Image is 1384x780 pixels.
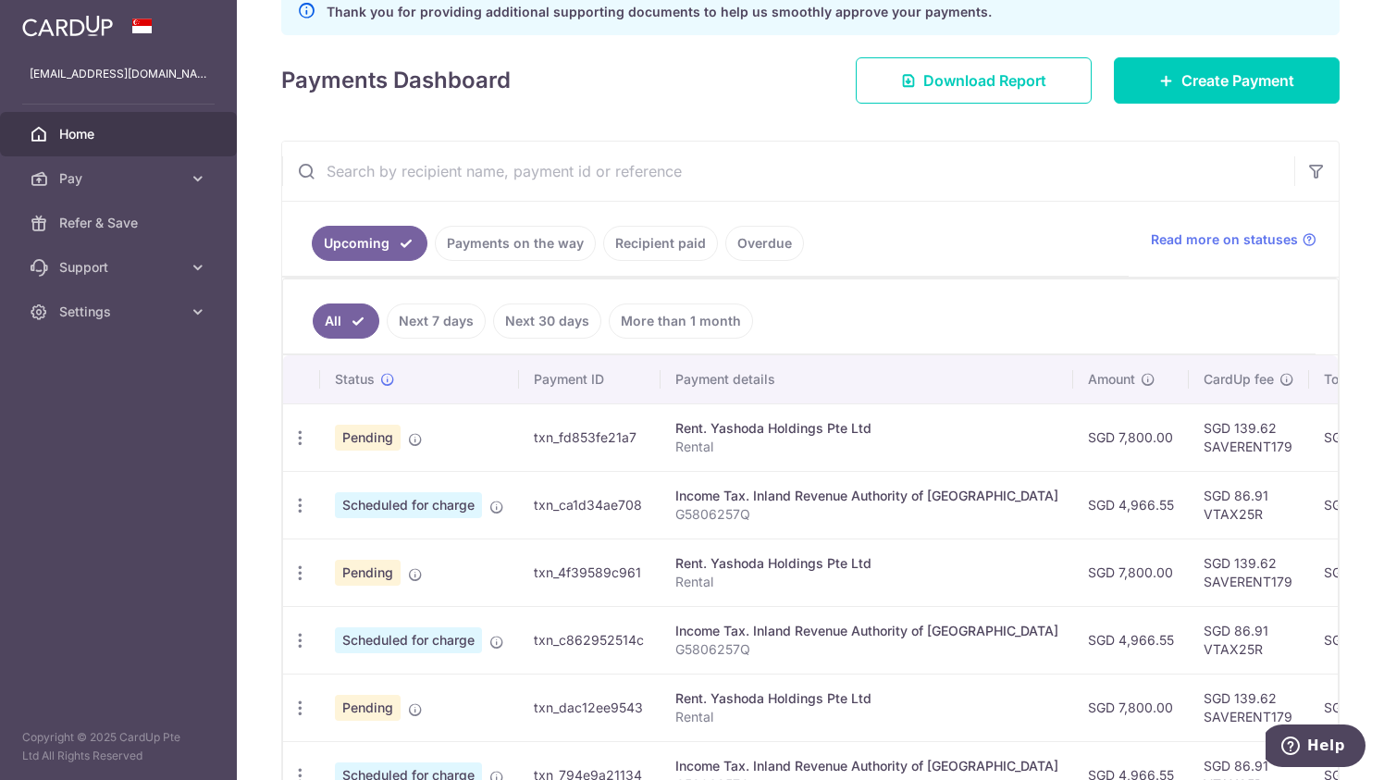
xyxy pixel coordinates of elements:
[1181,69,1294,92] span: Create Payment
[609,303,753,339] a: More than 1 month
[335,627,482,653] span: Scheduled for charge
[335,370,375,389] span: Status
[519,471,661,539] td: txn_ca1d34ae708
[675,505,1058,524] p: G5806257Q
[1266,724,1365,771] iframe: Opens a widget where you can find more information
[493,303,601,339] a: Next 30 days
[59,214,181,232] span: Refer & Save
[519,606,661,674] td: txn_c862952514c
[1189,539,1309,606] td: SGD 139.62 SAVERENT179
[675,573,1058,591] p: Rental
[519,403,661,471] td: txn_fd853fe21a7
[59,125,181,143] span: Home
[312,226,427,261] a: Upcoming
[675,689,1058,708] div: Rent. Yashoda Holdings Pte Ltd
[1189,606,1309,674] td: SGD 86.91 VTAX25R
[675,438,1058,456] p: Rental
[282,142,1294,201] input: Search by recipient name, payment id or reference
[675,622,1058,640] div: Income Tax. Inland Revenue Authority of [GEOGRAPHIC_DATA]
[519,539,661,606] td: txn_4f39589c961
[856,57,1092,104] a: Download Report
[1189,471,1309,539] td: SGD 86.91 VTAX25R
[335,695,401,721] span: Pending
[387,303,486,339] a: Next 7 days
[59,169,181,188] span: Pay
[1189,403,1309,471] td: SGD 139.62 SAVERENT179
[923,69,1046,92] span: Download Report
[519,674,661,741] td: txn_dac12ee9543
[725,226,804,261] a: Overdue
[1204,370,1274,389] span: CardUp fee
[675,554,1058,573] div: Rent. Yashoda Holdings Pte Ltd
[1073,539,1189,606] td: SGD 7,800.00
[1073,606,1189,674] td: SGD 4,966.55
[1151,230,1316,249] a: Read more on statuses
[603,226,718,261] a: Recipient paid
[313,303,379,339] a: All
[281,64,511,97] h4: Payments Dashboard
[435,226,596,261] a: Payments on the way
[22,15,113,37] img: CardUp
[1073,471,1189,539] td: SGD 4,966.55
[675,757,1058,775] div: Income Tax. Inland Revenue Authority of [GEOGRAPHIC_DATA]
[59,258,181,277] span: Support
[1151,230,1298,249] span: Read more on statuses
[335,560,401,586] span: Pending
[675,487,1058,505] div: Income Tax. Inland Revenue Authority of [GEOGRAPHIC_DATA]
[1073,403,1189,471] td: SGD 7,800.00
[675,640,1058,659] p: G5806257Q
[335,425,401,451] span: Pending
[661,355,1073,403] th: Payment details
[675,708,1058,726] p: Rental
[1189,674,1309,741] td: SGD 139.62 SAVERENT179
[1073,674,1189,741] td: SGD 7,800.00
[30,65,207,83] p: [EMAIL_ADDRESS][DOMAIN_NAME]
[519,355,661,403] th: Payment ID
[675,419,1058,438] div: Rent. Yashoda Holdings Pte Ltd
[335,492,482,518] span: Scheduled for charge
[1088,370,1135,389] span: Amount
[1114,57,1340,104] a: Create Payment
[327,1,992,23] p: Thank you for providing additional supporting documents to help us smoothly approve your payments.
[59,303,181,321] span: Settings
